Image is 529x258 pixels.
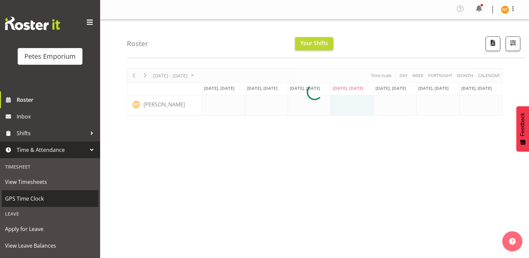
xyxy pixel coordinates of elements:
[506,36,520,51] button: Filter Shifts
[2,237,98,254] a: View Leave Balances
[24,51,76,61] div: Petes Emporium
[295,37,333,50] button: Your Shifts
[509,238,516,245] img: help-xxl-2.png
[5,17,60,30] img: Rosterit website logo
[127,40,148,47] h4: Roster
[2,221,98,237] a: Apply for Leave
[2,160,98,174] div: Timesheet
[5,241,95,251] span: View Leave Balances
[17,95,97,105] span: Roster
[17,145,87,155] span: Time & Attendance
[17,111,97,121] span: Inbox
[486,36,500,51] button: Download a PDF of the roster according to the set date range.
[17,128,87,138] span: Shifts
[516,106,529,152] button: Feedback - Show survey
[2,174,98,190] a: View Timesheets
[5,194,95,204] span: GPS Time Clock
[501,6,509,14] img: nicole-thomson8388.jpg
[2,190,98,207] a: GPS Time Clock
[5,177,95,187] span: View Timesheets
[2,207,98,221] div: Leave
[520,113,526,136] span: Feedback
[5,224,95,234] span: Apply for Leave
[300,39,328,47] span: Your Shifts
